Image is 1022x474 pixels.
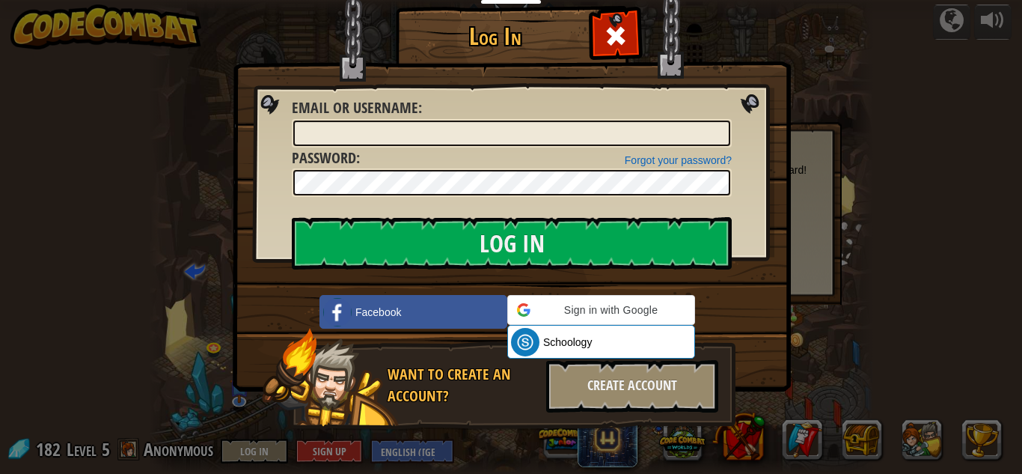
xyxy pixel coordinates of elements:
[543,335,592,350] span: Schoology
[546,360,718,413] div: Create Account
[388,364,537,407] div: Want to create an account?
[625,154,732,166] a: Forgot your password?
[292,97,418,118] span: Email or Username
[292,217,732,270] input: Log In
[292,97,422,119] label: :
[400,23,590,49] h1: Log In
[536,303,685,317] span: Sign in with Google
[323,298,352,326] img: facebook_small.png
[507,295,695,325] div: Sign in with Google
[292,148,360,169] label: :
[355,305,401,320] span: Facebook
[511,328,539,356] img: schoology.png
[292,148,356,168] span: Password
